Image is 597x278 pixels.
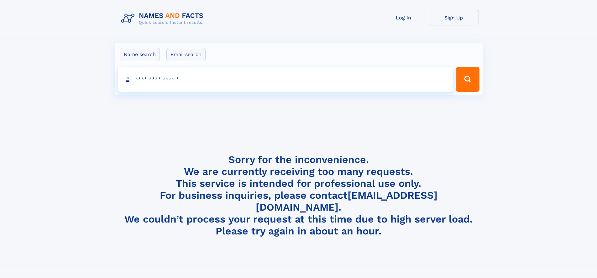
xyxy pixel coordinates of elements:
[118,67,453,92] input: search input
[456,67,479,92] button: Search Button
[166,48,206,61] label: Email search
[256,189,437,213] a: [EMAIL_ADDRESS][DOMAIN_NAME]
[120,48,160,61] label: Name search
[379,10,429,25] a: Log In
[429,10,479,25] a: Sign Up
[118,10,209,27] img: Logo Names and Facts
[118,154,479,237] h4: Sorry for the inconvenience. We are currently receiving too many requests. This service is intend...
